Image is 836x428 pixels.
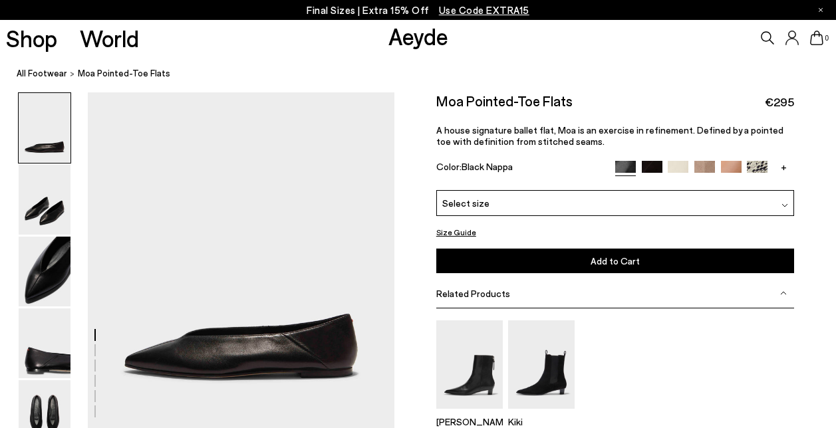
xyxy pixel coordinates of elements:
[773,161,794,173] a: +
[508,399,575,427] a: Kiki Suede Chelsea Boots Kiki
[19,237,70,306] img: Moa Pointed-Toe Flats - Image 3
[439,4,529,16] span: Navigate to /collections/ss25-final-sizes
[436,224,476,241] button: Size Guide
[78,66,170,80] span: Moa Pointed-Toe Flats
[436,399,503,427] a: Harriet Pointed Ankle Boots [PERSON_NAME]
[80,27,139,50] a: World
[19,308,70,378] img: Moa Pointed-Toe Flats - Image 4
[436,161,604,176] div: Color:
[765,94,794,110] span: €295
[462,161,513,172] span: Black Nappa
[508,320,575,409] img: Kiki Suede Chelsea Boots
[508,416,575,427] p: Kiki
[436,320,503,409] img: Harriet Pointed Ankle Boots
[436,416,503,427] p: [PERSON_NAME]
[436,288,510,299] span: Related Products
[810,31,823,45] a: 0
[780,290,787,296] img: svg%3E
[388,22,448,50] a: Aeyde
[436,249,794,273] button: Add to Cart
[442,196,489,210] span: Select size
[436,92,573,109] h2: Moa Pointed-Toe Flats
[17,56,836,92] nav: breadcrumb
[436,124,783,147] span: A house signature ballet flat, Moa is an exercise in refinement. Defined by a pointed toe with de...
[823,35,830,42] span: 0
[6,27,57,50] a: Shop
[307,2,529,19] p: Final Sizes | Extra 15% Off
[19,93,70,163] img: Moa Pointed-Toe Flats - Image 1
[19,165,70,235] img: Moa Pointed-Toe Flats - Image 2
[17,66,67,80] a: All Footwear
[781,202,788,209] img: svg%3E
[591,255,640,267] span: Add to Cart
